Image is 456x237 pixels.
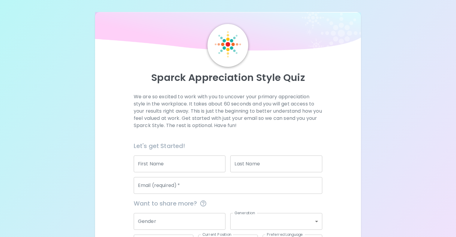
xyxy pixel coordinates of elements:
svg: This information is completely confidential and only used for aggregated appreciation studies at ... [200,200,207,207]
img: wave [95,12,361,54]
label: Current Position [202,232,231,237]
h6: Let's get Started! [134,141,322,151]
label: Preferred Language [267,232,303,237]
img: Sparck Logo [215,31,241,58]
p: Sparck Appreciation Style Quiz [102,72,354,84]
p: We are so excited to work with you to uncover your primary appreciation style in the workplace. I... [134,93,322,129]
label: Generation [234,210,255,215]
span: Want to share more? [134,199,322,208]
